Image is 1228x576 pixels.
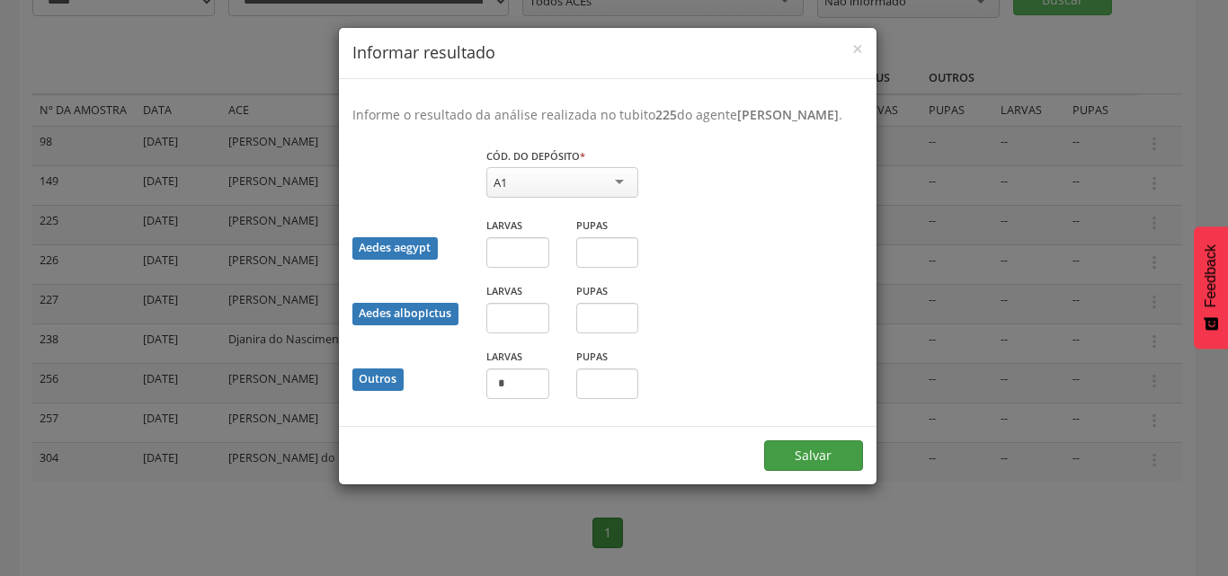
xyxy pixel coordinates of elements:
button: Salvar [764,440,863,471]
label: Larvas [486,350,522,364]
span: × [852,36,863,61]
div: Outros [352,368,404,391]
div: Aedes aegypt [352,237,438,260]
label: Pupas [576,218,608,233]
p: Informe o resultado da análise realizada no tubito do agente . [352,106,863,124]
div: Aedes albopictus [352,303,458,325]
button: Close [852,40,863,58]
b: 225 [655,106,677,123]
label: Larvas [486,284,522,298]
div: A1 [494,174,507,191]
b: [PERSON_NAME] [737,106,839,123]
label: Pupas [576,284,608,298]
label: Larvas [486,218,522,233]
label: Cód. do depósito [486,149,585,164]
button: Feedback - Mostrar pesquisa [1194,226,1228,349]
label: Pupas [576,350,608,364]
span: Feedback [1203,244,1219,307]
h4: Informar resultado [352,41,863,65]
